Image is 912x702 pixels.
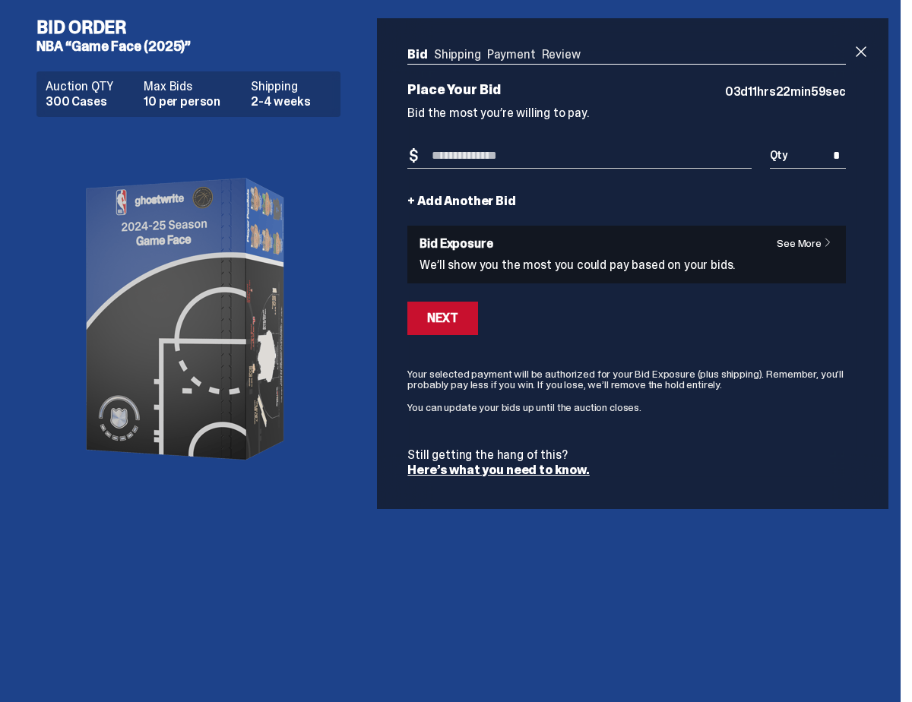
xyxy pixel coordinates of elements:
[407,449,846,461] p: Still getting the hang of this?
[407,107,846,119] p: Bid the most you’re willing to pay.
[409,148,418,163] span: $
[46,81,135,93] dt: Auction QTY
[770,150,788,160] span: Qty
[144,81,242,93] dt: Max Bids
[407,83,724,96] p: Place Your Bid
[725,84,741,100] span: 03
[420,238,834,250] h6: Bid Exposure
[420,259,834,271] p: We’ll show you the most you could pay based on your bids.
[36,129,340,509] img: product image
[407,462,589,478] a: Here’s what you need to know.
[427,312,458,324] div: Next
[407,302,477,335] button: Next
[36,40,353,53] h5: NBA “Game Face (2025)”
[144,96,242,108] dd: 10 per person
[725,86,846,98] p: d hrs min sec
[251,96,331,108] dd: 2-4 weeks
[407,195,515,207] a: + Add Another Bid
[407,402,846,413] p: You can update your bids up until the auction closes.
[811,84,826,100] span: 59
[776,84,791,100] span: 22
[407,368,846,390] p: Your selected payment will be authorized for your Bid Exposure (plus shipping). Remember, you’ll ...
[46,96,135,108] dd: 300 Cases
[407,46,428,62] a: Bid
[36,18,353,36] h4: Bid Order
[748,84,757,100] span: 11
[777,238,840,248] a: See More
[251,81,331,93] dt: Shipping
